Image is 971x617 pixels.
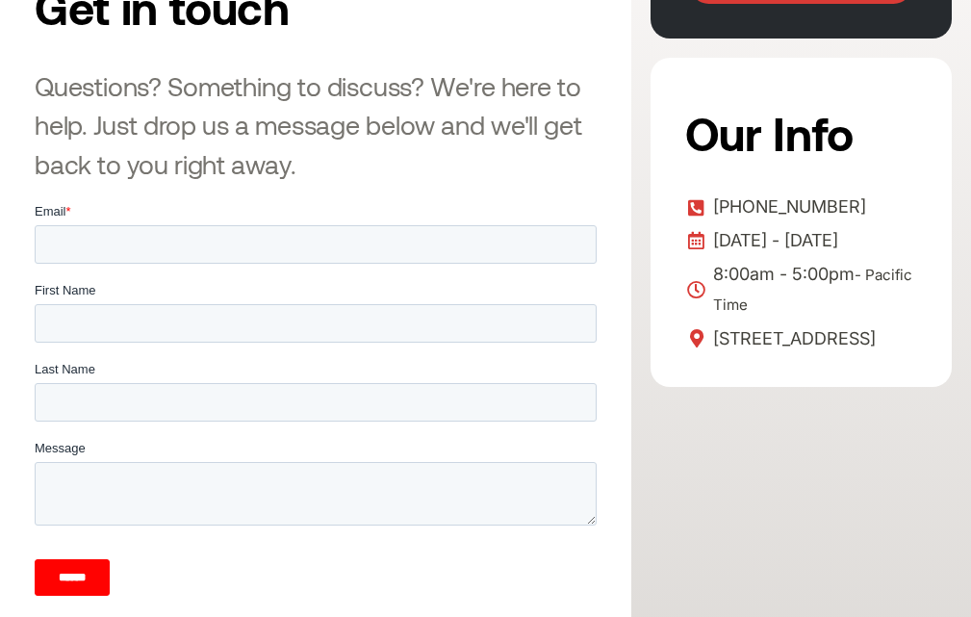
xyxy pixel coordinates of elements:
[685,193,917,221] a: [PHONE_NUMBER]
[713,266,912,314] span: - Pacific Time
[708,260,917,320] span: 8:00am - 5:00pm
[708,324,876,353] span: [STREET_ADDRESS]
[708,226,838,255] span: [DATE] - [DATE]
[708,193,866,221] span: [PHONE_NUMBER]
[35,66,597,184] h3: Questions? Something to discuss? We're here to help. Just drop us a message below and we'll get b...
[685,92,911,173] h2: Our Info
